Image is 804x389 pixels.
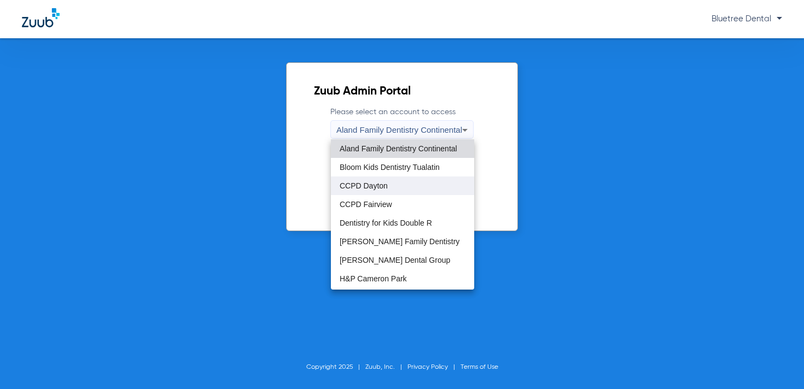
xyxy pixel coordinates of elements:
span: CCPD Fairview [340,201,392,208]
span: Dentistry for Kids Double R [340,219,432,227]
span: H&P Cameron Park [340,275,407,282]
span: [PERSON_NAME] Family Dentistry [340,238,459,245]
span: Aland Family Dentistry Continental [340,145,457,152]
span: [PERSON_NAME] Dental Group [340,256,450,264]
span: Bloom Kids Dentistry Tualatin [340,163,440,171]
span: CCPD Dayton [340,182,388,190]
